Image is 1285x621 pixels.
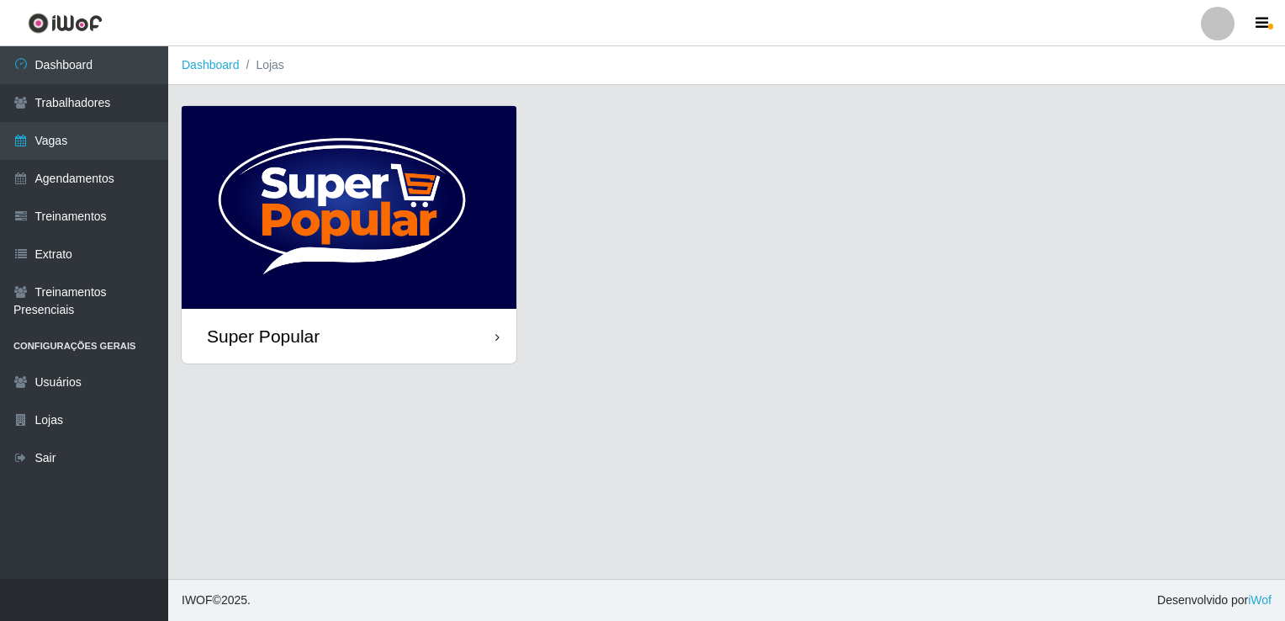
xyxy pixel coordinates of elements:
a: iWof [1248,593,1272,607]
li: Lojas [240,56,284,74]
span: Desenvolvido por [1157,592,1272,609]
nav: breadcrumb [168,46,1285,85]
img: CoreUI Logo [28,13,103,34]
img: cardImg [182,106,516,309]
a: Super Popular [182,106,516,364]
span: IWOF [182,593,213,607]
div: Super Popular [207,326,320,347]
span: © 2025 . [182,592,251,609]
a: Dashboard [182,58,240,72]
